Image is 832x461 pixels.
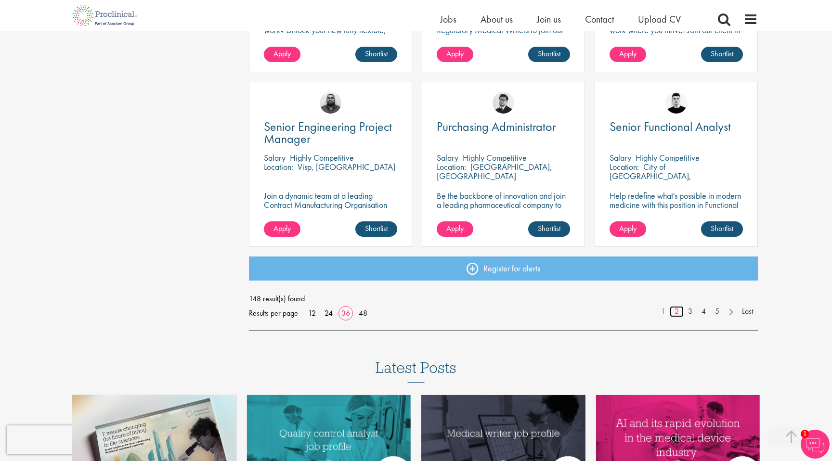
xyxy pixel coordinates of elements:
span: Results per page [249,306,298,320]
span: Salary [437,152,458,163]
span: Location: [437,161,466,172]
span: Location: [264,161,293,172]
a: 4 [697,306,711,317]
span: Apply [446,49,464,59]
a: Senior Engineering Project Manager [264,121,397,145]
a: 48 [355,308,371,318]
a: Jobs [440,13,456,26]
a: 1 [656,306,670,317]
a: 12 [305,308,319,318]
span: Salary [610,152,631,163]
p: Visp, [GEOGRAPHIC_DATA] [298,161,395,172]
p: Highly Competitive [290,152,354,163]
img: Todd Wigmore [493,92,514,114]
p: Be the backbone of innovation and join a leading pharmaceutical company to help keep life-changin... [437,191,570,228]
a: About us [481,13,513,26]
a: 3 [683,306,697,317]
p: Help redefine what's possible in modern medicine with this position in Functional Analysis! [610,191,743,218]
span: Apply [446,223,464,233]
a: Shortlist [528,47,570,62]
img: Chatbot [801,430,830,459]
a: Apply [610,221,646,237]
a: Last [737,306,758,317]
a: Shortlist [701,47,743,62]
a: Purchasing Administrator [437,121,570,133]
p: [GEOGRAPHIC_DATA], [GEOGRAPHIC_DATA] [437,161,552,181]
a: Apply [610,47,646,62]
a: Shortlist [355,221,397,237]
a: Senior Functional Analyst [610,121,743,133]
span: 148 result(s) found [249,292,758,306]
p: City of [GEOGRAPHIC_DATA], [GEOGRAPHIC_DATA] [610,161,691,191]
a: Apply [437,221,473,237]
a: Apply [264,47,300,62]
span: Purchasing Administrator [437,118,556,135]
a: Apply [264,221,300,237]
p: Highly Competitive [636,152,700,163]
a: Upload CV [638,13,681,26]
p: Join a dynamic team at a leading Contract Manufacturing Organisation (CMO) and contribute to grou... [264,191,397,237]
span: 1 [801,430,809,438]
img: Ashley Bennett [320,92,341,114]
p: Highly Competitive [463,152,527,163]
a: Register for alerts [249,256,758,281]
span: Location: [610,161,639,172]
span: Apply [619,223,637,233]
span: Salary [264,152,286,163]
a: 36 [338,308,353,318]
span: Apply [619,49,637,59]
h3: Latest Posts [376,359,456,383]
span: Apply [273,223,291,233]
a: Shortlist [701,221,743,237]
img: Patrick Melody [665,92,687,114]
iframe: reCAPTCHA [7,425,130,454]
a: Contact [585,13,614,26]
a: 5 [710,306,724,317]
a: Shortlist [355,47,397,62]
span: Senior Engineering Project Manager [264,118,392,147]
span: Senior Functional Analyst [610,118,731,135]
a: 2 [670,306,684,317]
a: 24 [321,308,336,318]
span: Apply [273,49,291,59]
a: Shortlist [528,221,570,237]
a: Join us [537,13,561,26]
a: Apply [437,47,473,62]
